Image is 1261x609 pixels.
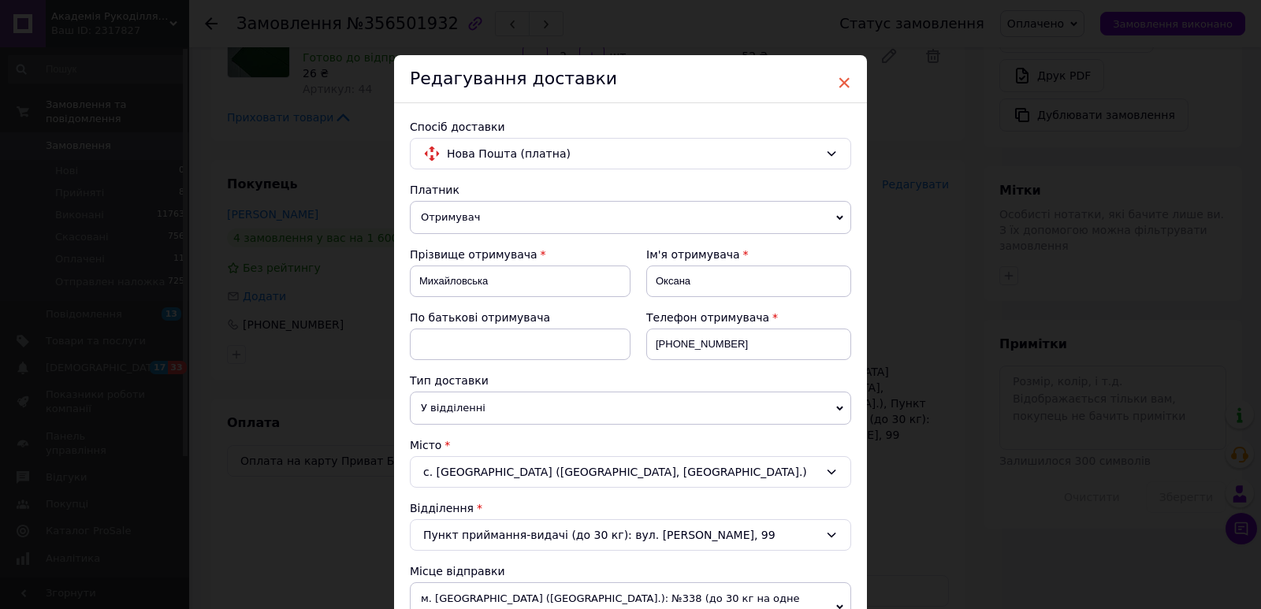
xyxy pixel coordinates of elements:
[410,119,851,135] div: Спосіб доставки
[410,456,851,488] div: с. [GEOGRAPHIC_DATA] ([GEOGRAPHIC_DATA], [GEOGRAPHIC_DATA].)
[394,55,867,103] div: Редагування доставки
[646,329,851,360] input: +380
[837,69,851,96] span: ×
[410,500,851,516] div: Відділення
[447,145,819,162] span: Нова Пошта (платна)
[410,184,459,196] span: Платник
[410,519,851,551] div: Пункт приймання-видачі (до 30 кг): вул. [PERSON_NAME], 99
[410,437,851,453] div: Місто
[410,248,538,261] span: Прізвище отримувача
[646,248,740,261] span: Ім'я отримувача
[410,565,505,577] span: Місце відправки
[410,392,851,425] span: У відділенні
[410,311,550,324] span: По батькові отримувача
[410,201,851,234] span: Отримувач
[410,374,489,387] span: Тип доставки
[646,311,769,324] span: Телефон отримувача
